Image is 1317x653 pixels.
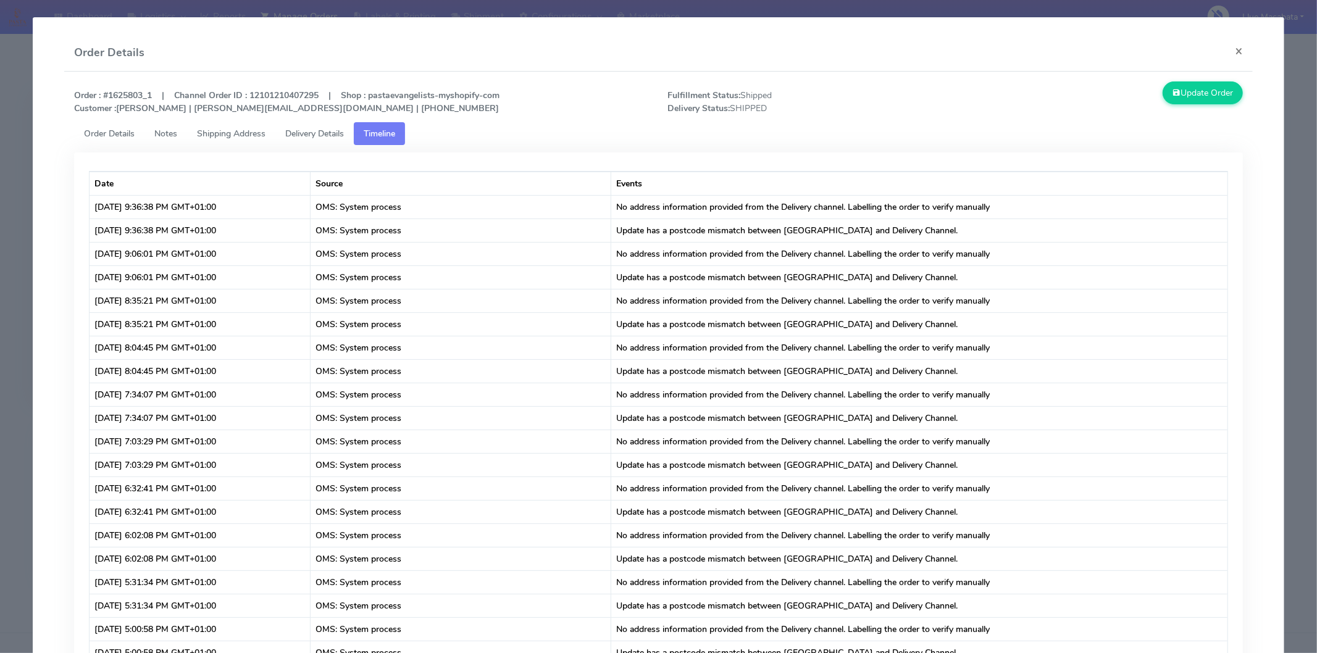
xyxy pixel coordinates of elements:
[311,383,611,406] td: OMS: System process
[311,476,611,500] td: OMS: System process
[611,594,1227,617] td: Update has a postcode mismatch between [GEOGRAPHIC_DATA] and Delivery Channel.
[90,312,311,336] td: [DATE] 8:35:21 PM GMT+01:00
[311,336,611,359] td: OMS: System process
[90,570,311,594] td: [DATE] 5:31:34 PM GMT+01:00
[90,617,311,641] td: [DATE] 5:00:58 PM GMT+01:00
[311,453,611,476] td: OMS: System process
[90,523,311,547] td: [DATE] 6:02:08 PM GMT+01:00
[1163,81,1243,104] button: Update Order
[611,570,1227,594] td: No address information provided from the Delivery channel. Labelling the order to verify manually
[197,128,265,139] span: Shipping Address
[90,547,311,570] td: [DATE] 6:02:08 PM GMT+01:00
[90,406,311,430] td: [DATE] 7:34:07 PM GMT+01:00
[90,383,311,406] td: [DATE] 7:34:07 PM GMT+01:00
[154,128,177,139] span: Notes
[74,102,116,114] strong: Customer :
[90,265,311,289] td: [DATE] 9:06:01 PM GMT+01:00
[611,195,1227,218] td: No address information provided from the Delivery channel. Labelling the order to verify manually
[90,594,311,617] td: [DATE] 5:31:34 PM GMT+01:00
[90,195,311,218] td: [DATE] 9:36:38 PM GMT+01:00
[311,406,611,430] td: OMS: System process
[611,289,1227,312] td: No address information provided from the Delivery channel. Labelling the order to verify manually
[611,265,1227,289] td: Update has a postcode mismatch between [GEOGRAPHIC_DATA] and Delivery Channel.
[90,500,311,523] td: [DATE] 6:32:41 PM GMT+01:00
[74,89,500,114] strong: Order : #1625803_1 | Channel Order ID : 12101210407295 | Shop : pastaevangelists-myshopify-com [P...
[611,547,1227,570] td: Update has a postcode mismatch between [GEOGRAPHIC_DATA] and Delivery Channel.
[364,128,395,139] span: Timeline
[611,523,1227,547] td: No address information provided from the Delivery channel. Labelling the order to verify manually
[90,430,311,453] td: [DATE] 7:03:29 PM GMT+01:00
[311,547,611,570] td: OMS: System process
[611,336,1227,359] td: No address information provided from the Delivery channel. Labelling the order to verify manually
[611,406,1227,430] td: Update has a postcode mismatch between [GEOGRAPHIC_DATA] and Delivery Channel.
[74,122,1243,145] ul: Tabs
[90,476,311,500] td: [DATE] 6:32:41 PM GMT+01:00
[90,218,311,242] td: [DATE] 9:36:38 PM GMT+01:00
[611,218,1227,242] td: Update has a postcode mismatch between [GEOGRAPHIC_DATA] and Delivery Channel.
[611,500,1227,523] td: Update has a postcode mismatch between [GEOGRAPHIC_DATA] and Delivery Channel.
[611,312,1227,336] td: Update has a postcode mismatch between [GEOGRAPHIC_DATA] and Delivery Channel.
[311,617,611,641] td: OMS: System process
[311,242,611,265] td: OMS: System process
[611,430,1227,453] td: No address information provided from the Delivery channel. Labelling the order to verify manually
[1225,35,1253,67] button: Close
[311,289,611,312] td: OMS: System process
[611,453,1227,476] td: Update has a postcode mismatch between [GEOGRAPHIC_DATA] and Delivery Channel.
[311,312,611,336] td: OMS: System process
[74,44,144,61] h4: Order Details
[311,265,611,289] td: OMS: System process
[90,289,311,312] td: [DATE] 8:35:21 PM GMT+01:00
[311,500,611,523] td: OMS: System process
[311,430,611,453] td: OMS: System process
[84,128,135,139] span: Order Details
[311,523,611,547] td: OMS: System process
[311,172,611,195] th: Source
[90,172,311,195] th: Date
[311,218,611,242] td: OMS: System process
[285,128,344,139] span: Delivery Details
[611,242,1227,265] td: No address information provided from the Delivery channel. Labelling the order to verify manually
[311,594,611,617] td: OMS: System process
[667,102,730,114] strong: Delivery Status:
[90,359,311,383] td: [DATE] 8:04:45 PM GMT+01:00
[90,242,311,265] td: [DATE] 9:06:01 PM GMT+01:00
[311,359,611,383] td: OMS: System process
[611,383,1227,406] td: No address information provided from the Delivery channel. Labelling the order to verify manually
[311,195,611,218] td: OMS: System process
[667,89,740,101] strong: Fulfillment Status:
[611,617,1227,641] td: No address information provided from the Delivery channel. Labelling the order to verify manually
[611,476,1227,500] td: No address information provided from the Delivery channel. Labelling the order to verify manually
[90,336,311,359] td: [DATE] 8:04:45 PM GMT+01:00
[658,89,955,115] span: Shipped SHIPPED
[311,570,611,594] td: OMS: System process
[90,453,311,476] td: [DATE] 7:03:29 PM GMT+01:00
[611,359,1227,383] td: Update has a postcode mismatch between [GEOGRAPHIC_DATA] and Delivery Channel.
[611,172,1227,195] th: Events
